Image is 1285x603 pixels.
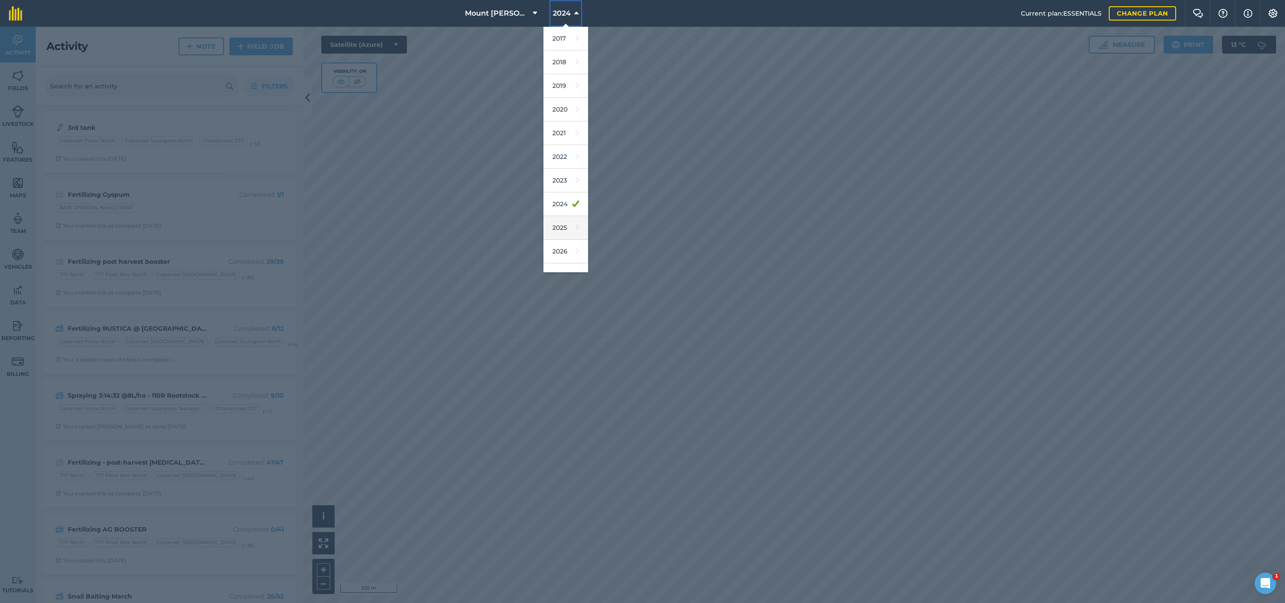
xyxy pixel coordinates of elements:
[543,121,588,145] a: 2021
[1244,8,1252,19] img: svg+xml;base64,PHN2ZyB4bWxucz0iaHR0cDovL3d3dy53My5vcmcvMjAwMC9zdmciIHdpZHRoPSIxNyIgaGVpZ2h0PSIxNy...
[1193,9,1203,18] img: Two speech bubbles overlapping with the left bubble in the forefront
[465,8,529,19] span: Mount [PERSON_NAME]
[543,216,588,240] a: 2025
[1021,8,1102,18] span: Current plan : ESSENTIALS
[543,169,588,192] a: 2023
[543,74,588,98] a: 2019
[1273,573,1280,580] span: 1
[543,27,588,50] a: 2017
[543,192,588,216] a: 2024
[543,263,588,287] a: 2027
[543,240,588,263] a: 2026
[1109,6,1176,21] a: Change plan
[543,145,588,169] a: 2022
[543,98,588,121] a: 2020
[9,6,22,21] img: fieldmargin Logo
[543,50,588,74] a: 2018
[553,8,571,19] span: 2024
[1218,9,1228,18] img: A question mark icon
[1268,9,1278,18] img: A cog icon
[1255,573,1276,594] iframe: Intercom live chat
